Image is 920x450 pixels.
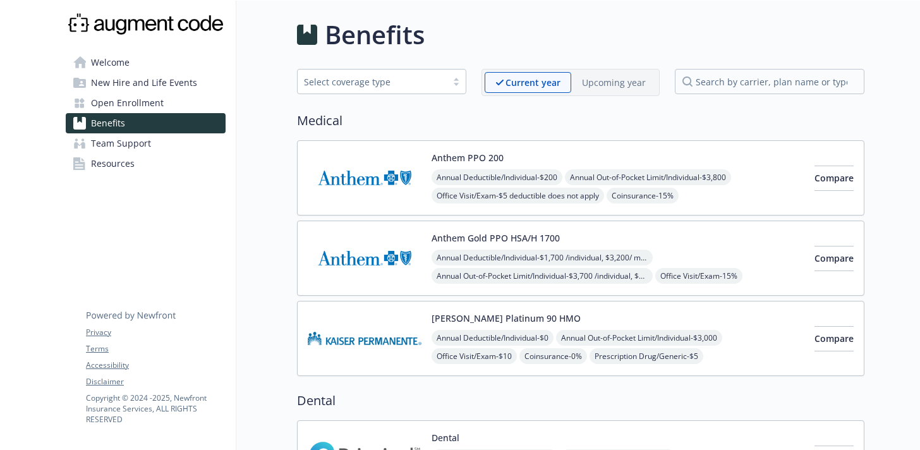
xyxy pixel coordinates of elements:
span: Benefits [91,113,125,133]
a: Privacy [86,327,225,338]
h2: Dental [297,391,864,410]
span: Annual Deductible/Individual - $0 [432,330,554,346]
a: Resources [66,154,226,174]
span: Open Enrollment [91,93,164,113]
input: search by carrier, plan name or type [675,69,864,94]
span: Office Visit/Exam - $10 [432,348,517,364]
a: Team Support [66,133,226,154]
span: Compare [814,252,854,264]
span: Annual Out-of-Pocket Limit/Individual - $3,000 [556,330,722,346]
a: Open Enrollment [66,93,226,113]
span: Annual Deductible/Individual - $1,700 /individual, $3,200/ member [432,250,653,265]
span: Annual Out-of-Pocket Limit/Individual - $3,700 /individual, $3,700/ member [432,268,653,284]
span: Annual Deductible/Individual - $200 [432,169,562,185]
button: Anthem PPO 200 [432,151,504,164]
button: Anthem Gold PPO HSA/H 1700 [432,231,560,245]
span: Office Visit/Exam - $5 deductible does not apply [432,188,604,204]
span: Team Support [91,133,151,154]
p: Copyright © 2024 - 2025 , Newfront Insurance Services, ALL RIGHTS RESERVED [86,392,225,425]
button: Compare [814,326,854,351]
span: Prescription Drug/Generic - $5 [590,348,703,364]
span: New Hire and Life Events [91,73,197,93]
span: Coinsurance - 0% [519,348,587,364]
span: Welcome [91,52,130,73]
button: [PERSON_NAME] Platinum 90 HMO [432,312,581,325]
img: Anthem Blue Cross carrier logo [308,231,421,285]
button: Compare [814,166,854,191]
a: Benefits [66,113,226,133]
h1: Benefits [325,16,425,54]
a: Accessibility [86,360,225,371]
span: Resources [91,154,135,174]
a: Welcome [66,52,226,73]
span: Compare [814,172,854,184]
span: Compare [814,332,854,344]
button: Dental [432,431,459,444]
h2: Medical [297,111,864,130]
span: Coinsurance - 15% [607,188,679,204]
img: Anthem Blue Cross carrier logo [308,151,421,205]
p: Current year [505,76,560,89]
a: Terms [86,343,225,355]
span: Office Visit/Exam - 15% [655,268,742,284]
div: Select coverage type [304,75,440,88]
a: New Hire and Life Events [66,73,226,93]
span: Annual Out-of-Pocket Limit/Individual - $3,800 [565,169,731,185]
button: Compare [814,246,854,271]
p: Upcoming year [582,76,646,89]
img: Kaiser Permanente Insurance Company carrier logo [308,312,421,365]
a: Disclaimer [86,376,225,387]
